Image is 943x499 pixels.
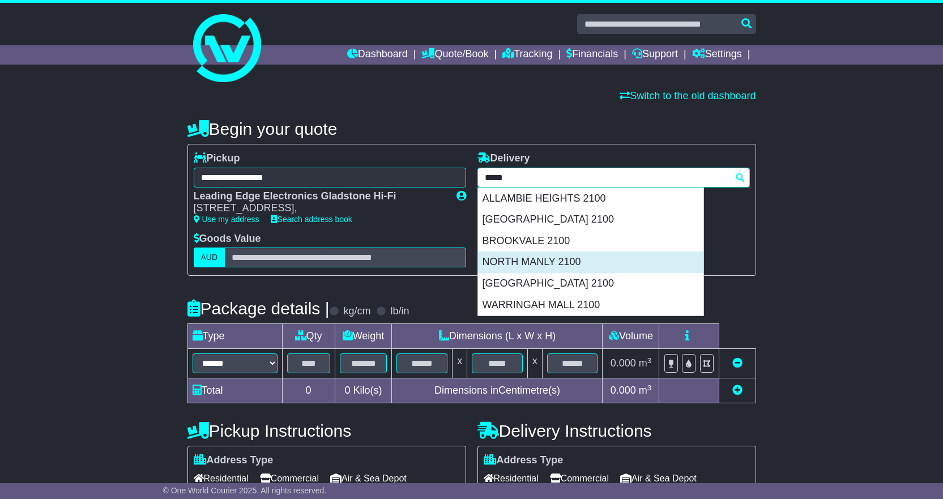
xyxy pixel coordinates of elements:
span: Commercial [260,470,319,487]
td: Dimensions in Centimetre(s) [392,378,603,403]
td: Weight [335,324,392,349]
label: Pickup [194,152,240,165]
a: Add new item [732,385,743,396]
a: Dashboard [347,45,408,65]
td: 0 [282,378,335,403]
a: Remove this item [732,357,743,369]
div: WARRINGAH MALL 2100 [478,295,703,316]
typeahead: Please provide city [477,168,750,187]
div: [GEOGRAPHIC_DATA] 2100 [478,273,703,295]
label: Delivery [477,152,530,165]
a: Quote/Book [421,45,488,65]
span: m [639,385,652,396]
sup: 3 [647,356,652,365]
td: x [453,349,467,378]
sup: 3 [647,383,652,392]
a: Use my address [194,215,259,224]
span: 0.000 [611,385,636,396]
div: NORTH MANLY 2100 [478,251,703,273]
td: Dimensions (L x W x H) [392,324,603,349]
td: Volume [603,324,659,349]
td: x [527,349,542,378]
td: Total [187,378,282,403]
div: ALLAMBIE HEIGHTS 2100 [478,188,703,210]
td: Type [187,324,282,349]
div: Leading Edge Electronics Gladstone Hi-Fi [194,190,445,203]
span: m [639,357,652,369]
label: Address Type [194,454,274,467]
a: Support [632,45,678,65]
div: [STREET_ADDRESS], [194,202,445,215]
label: AUD [194,248,225,267]
div: [GEOGRAPHIC_DATA] 2100 [478,209,703,231]
span: 0 [344,385,350,396]
h4: Pickup Instructions [187,421,466,440]
h4: Package details | [187,299,330,318]
td: Qty [282,324,335,349]
h4: Delivery Instructions [477,421,756,440]
label: Address Type [484,454,564,467]
a: Switch to the old dashboard [620,90,756,101]
h4: Begin your quote [187,120,756,138]
label: kg/cm [343,305,370,318]
div: BROOKVALE 2100 [478,231,703,252]
a: Settings [692,45,742,65]
label: Goods Value [194,233,261,245]
a: Financials [566,45,618,65]
span: Residential [194,470,249,487]
span: Commercial [550,470,609,487]
label: lb/in [390,305,409,318]
span: Air & Sea Depot [620,470,697,487]
a: Tracking [502,45,552,65]
td: Kilo(s) [335,378,392,403]
a: Search address book [271,215,352,224]
span: 0.000 [611,357,636,369]
span: Residential [484,470,539,487]
span: © One World Courier 2025. All rights reserved. [163,486,327,495]
span: Air & Sea Depot [330,470,407,487]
